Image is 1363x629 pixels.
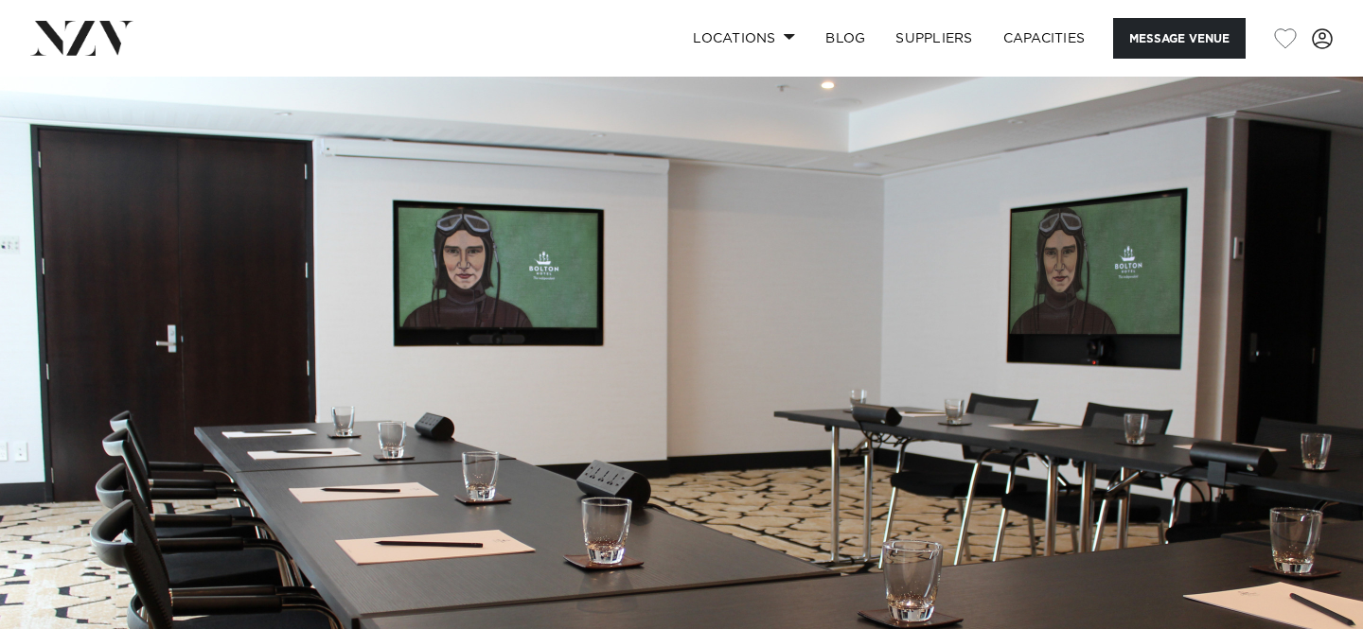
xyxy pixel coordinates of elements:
button: Message Venue [1113,18,1246,59]
a: Locations [678,18,810,59]
img: nzv-logo.png [30,21,133,55]
a: SUPPLIERS [880,18,987,59]
a: BLOG [810,18,880,59]
a: Capacities [988,18,1101,59]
